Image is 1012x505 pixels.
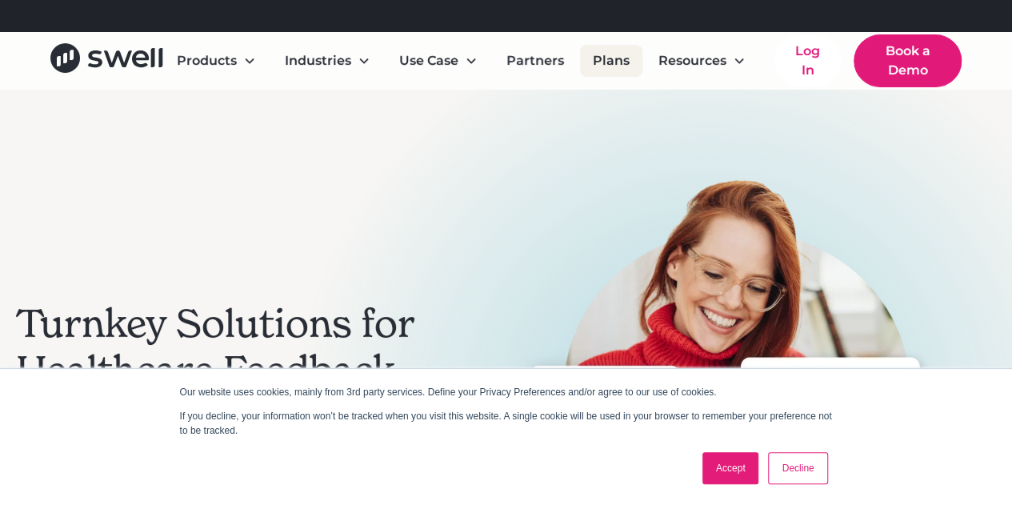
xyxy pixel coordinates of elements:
div: Use Case [386,45,490,77]
a: Log In [774,35,841,86]
p: Our website uses cookies, mainly from 3rd party services. Define your Privacy Preferences and/or ... [180,385,833,399]
div: Products [164,45,269,77]
div: Resources [646,45,758,77]
a: Plans [580,45,642,77]
a: home [50,43,163,78]
h2: Turnkey Solutions for Healthcare Feedback [16,301,429,393]
p: If you decline, your information won’t be tracked when you visit this website. A single cookie wi... [180,409,833,438]
a: Accept [702,452,759,484]
div: Industries [272,45,383,77]
div: Products [177,51,237,70]
div: Use Case [399,51,458,70]
a: Partners [494,45,577,77]
a: Book a Demo [854,34,962,87]
div: Resources [658,51,726,70]
iframe: Chat Widget [738,332,1012,505]
div: Industries [285,51,351,70]
a: Decline [768,452,827,484]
